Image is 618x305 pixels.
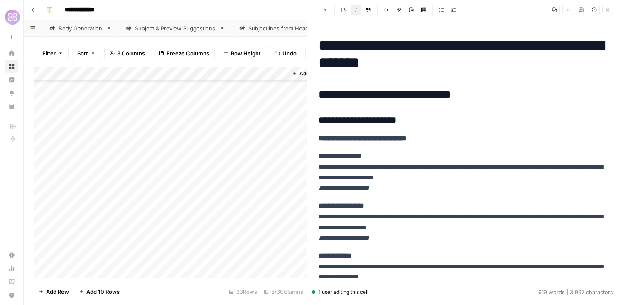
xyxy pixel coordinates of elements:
span: Filter [42,49,56,57]
div: 619 words | 3,997 characters [538,288,613,296]
div: 23 Rows [226,285,260,298]
a: Body Generation [42,20,119,37]
span: Row Height [231,49,261,57]
button: Help + Support [5,288,18,302]
a: Subject & Preview Suggestions [119,20,232,37]
button: Add Row [34,285,74,298]
span: 3 Columns [117,49,145,57]
a: Usage [5,262,18,275]
button: 3 Columns [104,47,150,60]
a: Learning Hub [5,275,18,288]
span: Sort [77,49,88,57]
span: Freeze Columns [167,49,209,57]
div: Subject & Preview Suggestions [135,24,216,32]
a: Opportunities [5,87,18,100]
a: Your Data [5,100,18,113]
span: Add Row [46,288,69,296]
span: Add Column [299,70,329,77]
div: 3/3 Columns [260,285,307,298]
div: 1 user editing this cell [312,288,368,296]
a: Home [5,47,18,60]
img: HoneyLove Logo [5,10,20,25]
button: Undo [270,47,302,60]
button: Add Column [289,68,332,79]
a: Subjectlines from Header + Copy [232,20,351,37]
button: Workspace: HoneyLove [5,7,18,27]
button: Row Height [218,47,266,60]
button: Add 10 Rows [74,285,125,298]
div: Body Generation [59,24,103,32]
button: Freeze Columns [154,47,215,60]
a: Settings [5,248,18,262]
button: Sort [72,47,101,60]
div: Subjectlines from Header + Copy [248,24,335,32]
span: Add 10 Rows [86,288,120,296]
span: Undo [282,49,297,57]
a: Browse [5,60,18,73]
button: Filter [37,47,69,60]
a: Insights [5,73,18,87]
